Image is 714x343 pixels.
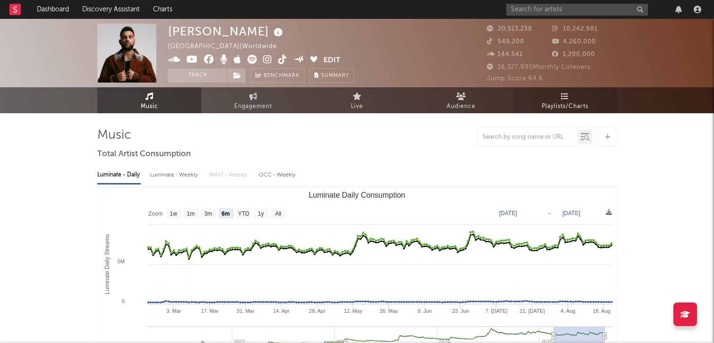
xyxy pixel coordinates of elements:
a: Music [97,87,201,113]
span: Benchmark [263,70,299,82]
text: 1m [187,210,195,217]
text: 0 [122,298,125,304]
text: 21. [DATE] [519,308,544,314]
span: Music [141,101,158,112]
text: 5M [118,259,125,264]
span: 16,327,990 Monthly Listeners [487,64,591,70]
text: 6m [221,210,229,217]
text: 31. Mar [237,308,255,314]
div: OCC - Weekly [259,167,297,183]
span: Engagement [234,101,272,112]
span: 1,200,000 [552,51,595,58]
text: 1y [258,210,264,217]
a: Live [305,87,409,113]
text: 14. Apr [273,308,289,314]
text: 17. Mar [201,308,219,314]
a: Audience [409,87,513,113]
text: 7. [DATE] [485,308,508,314]
text: [DATE] [499,210,517,217]
text: All [275,210,281,217]
a: Benchmark [250,68,305,83]
span: 549,200 [487,39,524,45]
text: 3. Mar [167,308,182,314]
span: Jump Score: 64.6 [487,75,543,82]
span: Playlists/Charts [542,101,588,112]
text: 23. Jun [452,308,469,314]
span: 10,242,981 [552,26,598,32]
span: Summary [321,73,349,78]
input: Search by song name or URL [478,134,578,141]
div: [PERSON_NAME] [168,24,285,39]
div: Luminate - Weekly [150,167,200,183]
button: Track [168,68,227,83]
text: 18. Aug [593,308,610,314]
span: 4,260,000 [552,39,596,45]
text: → [546,210,552,217]
text: 1w [170,210,178,217]
span: 20,513,238 [487,26,532,32]
text: 12. May [344,308,363,314]
span: Total Artist Consumption [97,149,191,160]
text: Luminate Daily Streams [104,234,110,294]
div: [GEOGRAPHIC_DATA] | Worldwide [168,41,288,52]
button: Edit [323,55,340,67]
a: Playlists/Charts [513,87,617,113]
span: Live [351,101,363,112]
div: Luminate - Daily [97,167,141,183]
span: 144,541 [487,51,523,58]
text: 28. Apr [309,308,325,314]
text: 26. May [380,308,399,314]
a: Engagement [201,87,305,113]
text: Luminate Daily Consumption [309,191,406,199]
text: 3m [204,210,212,217]
button: Summary [309,68,354,83]
text: YTD [238,210,249,217]
input: Search for artists [506,4,648,16]
text: [DATE] [562,210,580,217]
text: Zoom [148,210,163,217]
span: Audience [447,101,476,112]
text: 9. Jun [417,308,432,314]
text: 4. Aug [561,308,575,314]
